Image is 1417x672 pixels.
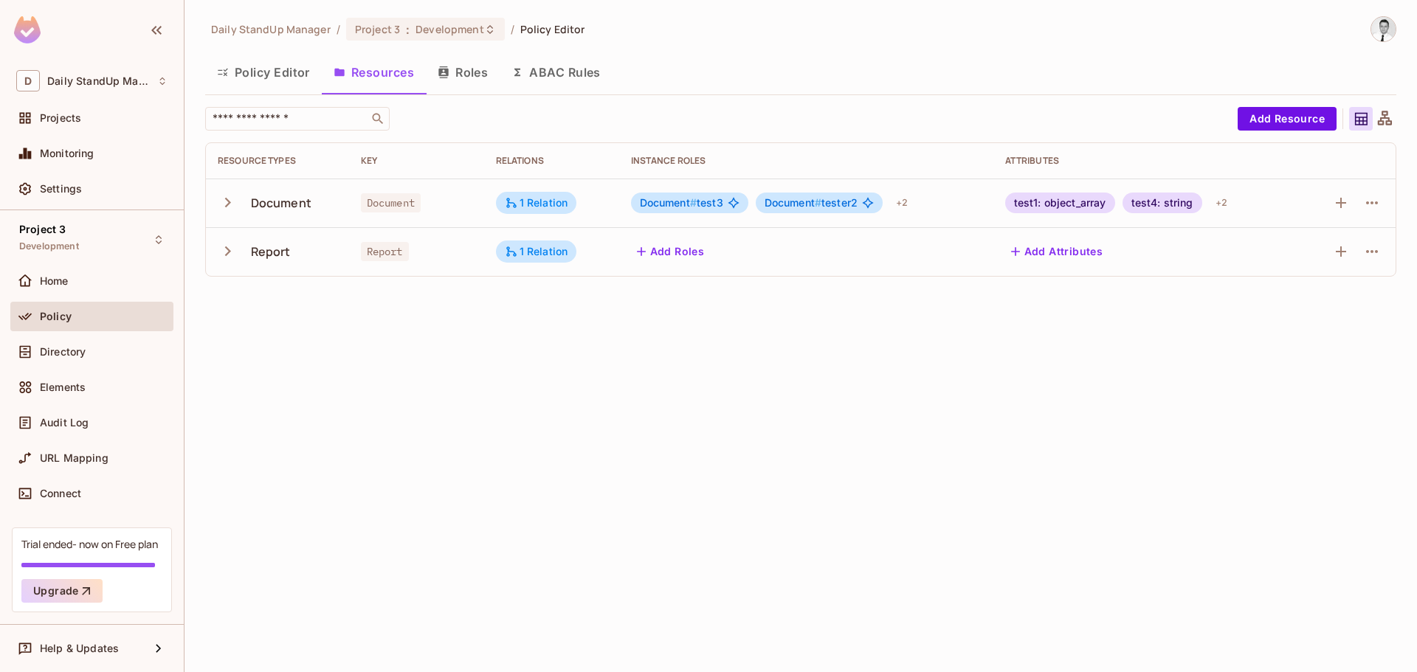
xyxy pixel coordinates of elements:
[40,381,86,393] span: Elements
[16,70,40,91] span: D
[520,22,585,36] span: Policy Editor
[496,155,607,167] div: Relations
[631,155,982,167] div: Instance roles
[765,196,821,209] span: Document
[1238,107,1337,131] button: Add Resource
[40,452,108,464] span: URL Mapping
[40,112,81,124] span: Projects
[361,193,421,212] span: Document
[640,196,697,209] span: Document
[205,54,322,91] button: Policy Editor
[361,242,409,261] span: Report
[19,240,79,252] span: Development
[500,54,613,91] button: ABAC Rules
[211,22,331,36] span: the active workspace
[1210,191,1233,215] div: + 2
[40,275,69,287] span: Home
[1005,193,1115,213] div: test1: object_array
[40,148,94,159] span: Monitoring
[337,22,340,36] li: /
[1005,240,1109,263] button: Add Attributes
[47,75,150,87] span: Workspace: Daily StandUp Manager
[1123,193,1202,213] div: test4: string
[505,196,568,209] div: 1 Relation
[765,197,858,209] span: tester2
[511,22,514,36] li: /
[40,417,89,429] span: Audit Log
[1371,17,1396,41] img: Goran Jovanovic
[426,54,500,91] button: Roles
[355,22,400,36] span: Project 3
[690,196,697,209] span: #
[890,191,914,215] div: + 2
[251,243,291,260] div: Report
[631,240,711,263] button: Add Roles
[815,196,821,209] span: #
[322,54,426,91] button: Resources
[14,16,41,44] img: SReyMgAAAABJRU5ErkJggg==
[21,579,103,603] button: Upgrade
[361,155,472,167] div: Key
[40,311,72,322] span: Policy
[21,537,158,551] div: Trial ended- now on Free plan
[640,197,723,209] span: test3
[251,195,311,211] div: Document
[218,155,337,167] div: Resource Types
[416,22,483,36] span: Development
[40,346,86,358] span: Directory
[405,24,410,35] span: :
[40,183,82,195] span: Settings
[40,488,81,499] span: Connect
[1005,155,1289,167] div: Attributes
[19,224,66,235] span: Project 3
[40,642,119,654] span: Help & Updates
[505,245,568,258] div: 1 Relation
